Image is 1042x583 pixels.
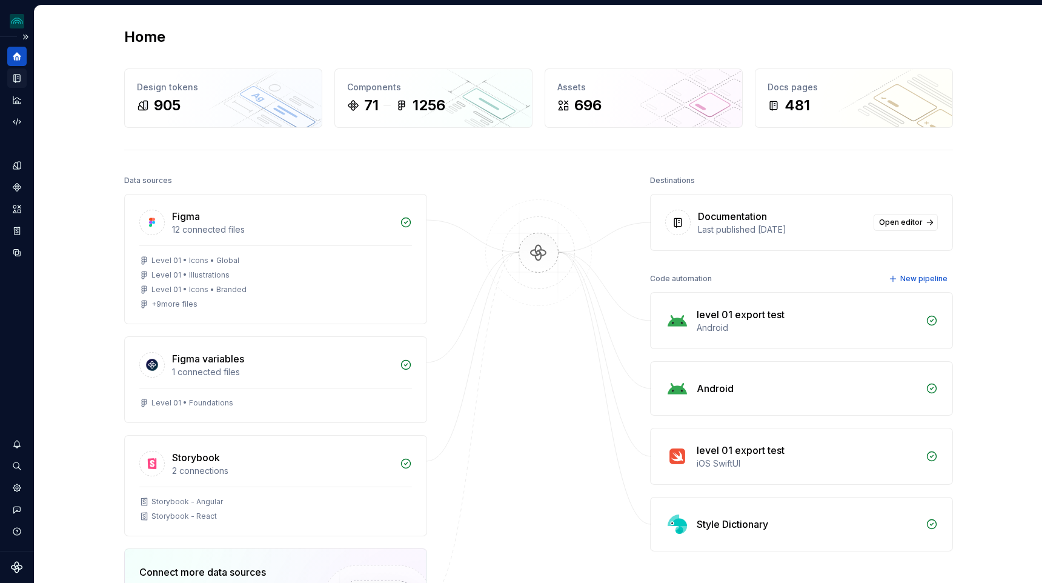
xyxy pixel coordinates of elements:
[874,214,938,231] a: Open editor
[7,456,27,476] button: Search ⌘K
[124,435,427,536] a: Storybook2 connectionsStorybook - AngularStorybook - React
[785,96,810,115] div: 481
[124,27,165,47] h2: Home
[574,96,602,115] div: 696
[154,96,181,115] div: 905
[7,47,27,66] a: Home
[137,81,310,93] div: Design tokens
[7,221,27,241] a: Storybook stories
[151,511,217,521] div: Storybook - React
[557,81,730,93] div: Assets
[151,256,239,265] div: Level 01 • Icons • Global
[7,243,27,262] a: Data sources
[151,398,233,408] div: Level 01 • Foundations
[697,381,734,396] div: Android
[698,209,767,224] div: Documentation
[900,274,947,284] span: New pipeline
[545,68,743,128] a: Assets696
[347,81,520,93] div: Components
[124,336,427,423] a: Figma variables1 connected filesLevel 01 • Foundations
[7,500,27,519] button: Contact support
[7,435,27,454] button: Notifications
[151,285,247,295] div: Level 01 • Icons • Branded
[697,443,785,458] div: level 01 export test
[413,96,445,115] div: 1256
[698,224,866,236] div: Last published [DATE]
[697,458,918,470] div: iOS SwiftUI
[885,270,953,287] button: New pipeline
[172,351,244,366] div: Figma variables
[172,450,220,465] div: Storybook
[7,112,27,132] a: Code automation
[879,218,923,227] span: Open editor
[697,517,768,531] div: Style Dictionary
[172,209,200,224] div: Figma
[172,366,393,378] div: 1 connected files
[124,194,427,324] a: Figma12 connected filesLevel 01 • Icons • GlobalLevel 01 • IllustrationsLevel 01 • Icons • Brande...
[7,90,27,110] a: Analytics
[124,172,172,189] div: Data sources
[7,478,27,498] a: Settings
[10,14,24,28] img: 418c6d47-6da6-4103-8b13-b5999f8989a1.png
[650,270,712,287] div: Code automation
[124,68,322,128] a: Design tokens905
[172,465,393,477] div: 2 connections
[151,270,230,280] div: Level 01 • Illustrations
[768,81,940,93] div: Docs pages
[697,322,918,334] div: Android
[7,156,27,175] a: Design tokens
[17,28,34,45] button: Expand sidebar
[139,565,303,579] div: Connect more data sources
[11,561,23,573] svg: Supernova Logo
[172,224,393,236] div: 12 connected files
[364,96,379,115] div: 71
[755,68,953,128] a: Docs pages481
[7,199,27,219] a: Assets
[334,68,533,128] a: Components711256
[7,178,27,197] a: Components
[151,497,223,507] div: Storybook - Angular
[7,68,27,88] a: Documentation
[151,299,197,309] div: + 9 more files
[697,307,785,322] div: level 01 export test
[650,172,695,189] div: Destinations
